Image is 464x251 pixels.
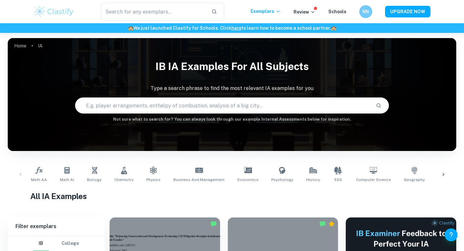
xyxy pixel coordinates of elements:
button: UPGRADE NOW [385,6,430,17]
img: Marked [319,221,326,227]
button: Search [373,100,384,111]
span: Psychology [271,177,293,183]
span: Math AI [60,177,74,183]
button: Help and Feedback [445,228,458,241]
h6: Filter exemplars [8,217,104,236]
p: IA [38,42,43,49]
span: 🏫 [331,25,336,31]
h6: We just launched Clastify for Schools. Click to learn how to become a school partner. [1,25,463,32]
h1: IB IA examples for all subjects [8,56,456,77]
span: 🏫 [128,25,133,31]
img: Marked [210,221,217,227]
p: Type a search phrase to find the most relevant IA examples for you [8,85,456,92]
input: E.g. player arrangements, enthalpy of combustion, analysis of a big city... [75,96,371,115]
img: Clastify logo [34,5,74,18]
span: Biology [87,177,101,183]
span: Geography [404,177,425,183]
h1: All IA Examples [30,190,434,202]
button: NN [359,5,372,18]
span: Physics [146,177,160,183]
a: here [231,25,241,31]
p: Review [294,8,315,15]
span: Computer Science [356,177,391,183]
span: Chemistry [114,177,133,183]
div: Premium [328,221,335,227]
a: Home [14,41,26,50]
span: Economics [237,177,258,183]
h6: Not sure what to search for? You can always look through our example Internal Assessments below f... [8,116,456,123]
a: Schools [328,9,346,14]
span: ESS [334,177,342,183]
input: Search for any exemplars... [101,3,206,21]
p: Exemplars [251,8,281,15]
span: Business and Management [173,177,225,183]
span: History [306,177,320,183]
h6: NN [362,8,370,15]
span: Math AA [31,177,47,183]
